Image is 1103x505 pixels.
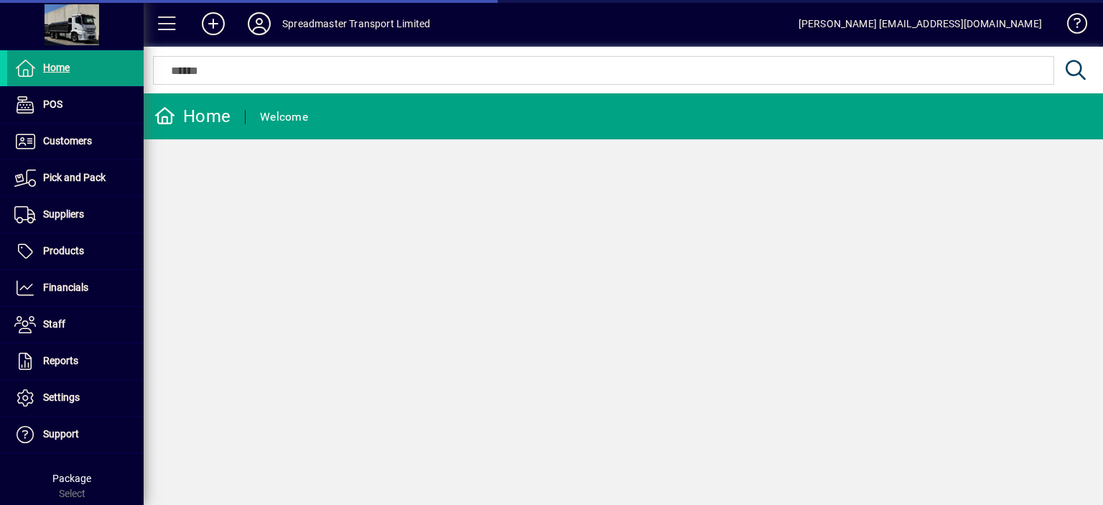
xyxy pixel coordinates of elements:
[7,197,144,233] a: Suppliers
[43,318,65,330] span: Staff
[7,380,144,416] a: Settings
[43,355,78,366] span: Reports
[7,417,144,453] a: Support
[190,11,236,37] button: Add
[43,98,62,110] span: POS
[52,473,91,484] span: Package
[43,135,92,147] span: Customers
[1056,3,1085,50] a: Knowledge Base
[7,124,144,159] a: Customers
[7,87,144,123] a: POS
[282,12,430,35] div: Spreadmaster Transport Limited
[7,343,144,379] a: Reports
[43,172,106,183] span: Pick and Pack
[43,392,80,403] span: Settings
[154,105,231,128] div: Home
[260,106,308,129] div: Welcome
[43,282,88,293] span: Financials
[236,11,282,37] button: Profile
[7,270,144,306] a: Financials
[43,428,79,440] span: Support
[7,233,144,269] a: Products
[43,208,84,220] span: Suppliers
[7,307,144,343] a: Staff
[799,12,1042,35] div: [PERSON_NAME] [EMAIL_ADDRESS][DOMAIN_NAME]
[43,62,70,73] span: Home
[43,245,84,256] span: Products
[7,160,144,196] a: Pick and Pack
